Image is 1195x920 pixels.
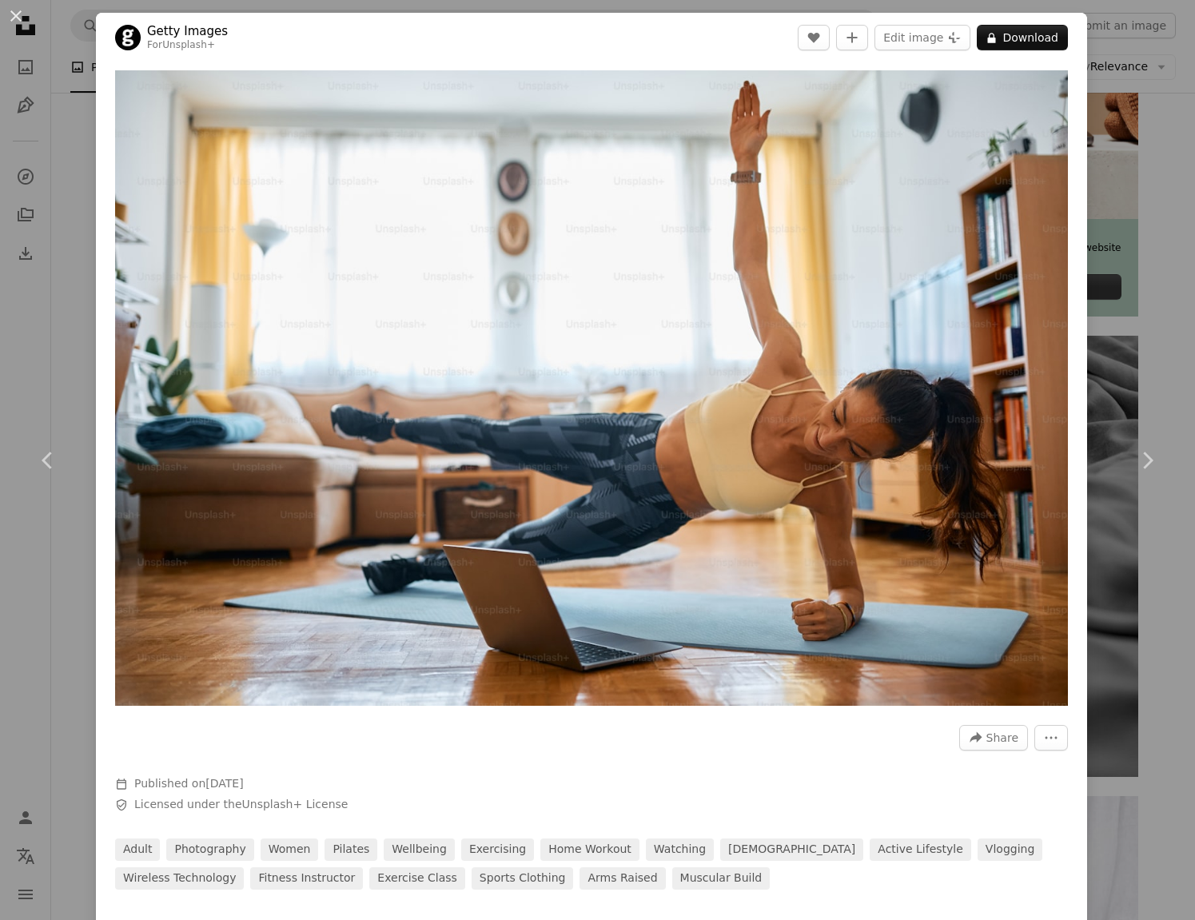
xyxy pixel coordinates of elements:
button: More Actions [1034,725,1068,751]
span: Published on [134,777,244,790]
button: Add to Collection [836,25,868,50]
a: Unsplash+ [162,39,215,50]
a: adult [115,838,160,861]
a: photography [166,838,253,861]
a: home workout [540,838,639,861]
a: sports clothing [472,867,574,890]
a: wellbeing [384,838,455,861]
a: exercise class [369,867,465,890]
a: muscular build [672,867,771,890]
a: watching [646,838,714,861]
a: pilates [325,838,377,861]
a: wireless technology [115,867,244,890]
time: August 31, 2022 at 5:32:53 PM GMT+1 [205,777,243,790]
a: fitness instructor [250,867,363,890]
img: Go to Getty Images's profile [115,25,141,50]
button: Edit image [874,25,970,50]
a: Getty Images [147,23,228,39]
a: women [261,838,319,861]
span: Share [986,726,1018,750]
a: vlogging [978,838,1042,861]
button: Like [798,25,830,50]
button: Share this image [959,725,1028,751]
a: active lifestyle [870,838,971,861]
a: Next [1099,384,1195,537]
span: Licensed under the [134,797,348,813]
div: For [147,39,228,52]
a: exercising [461,838,534,861]
a: Unsplash+ License [242,798,349,810]
button: Download [977,25,1068,50]
a: [DEMOGRAPHIC_DATA] [720,838,863,861]
img: Fitness instructor holding exercise class via laptop from home and doing side plank with leg and ... [115,70,1068,706]
a: arms raised [580,867,665,890]
button: Zoom in on this image [115,70,1068,706]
